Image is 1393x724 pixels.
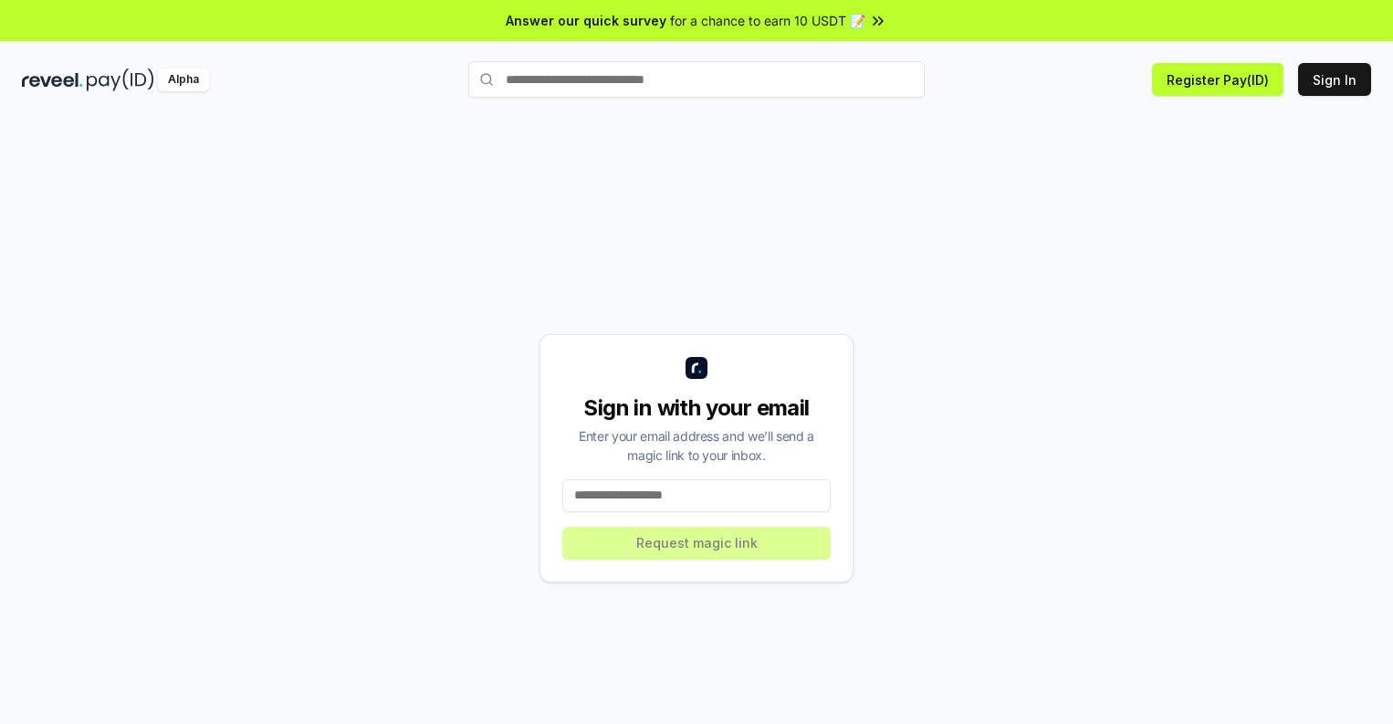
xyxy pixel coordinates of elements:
img: pay_id [87,68,154,91]
div: Sign in with your email [562,393,831,423]
div: Enter your email address and we’ll send a magic link to your inbox. [562,426,831,465]
span: for a chance to earn 10 USDT 📝 [670,11,865,30]
div: Alpha [158,68,209,91]
img: logo_small [686,357,707,379]
span: Answer our quick survey [506,11,666,30]
button: Sign In [1298,63,1371,96]
button: Register Pay(ID) [1152,63,1283,96]
img: reveel_dark [22,68,83,91]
